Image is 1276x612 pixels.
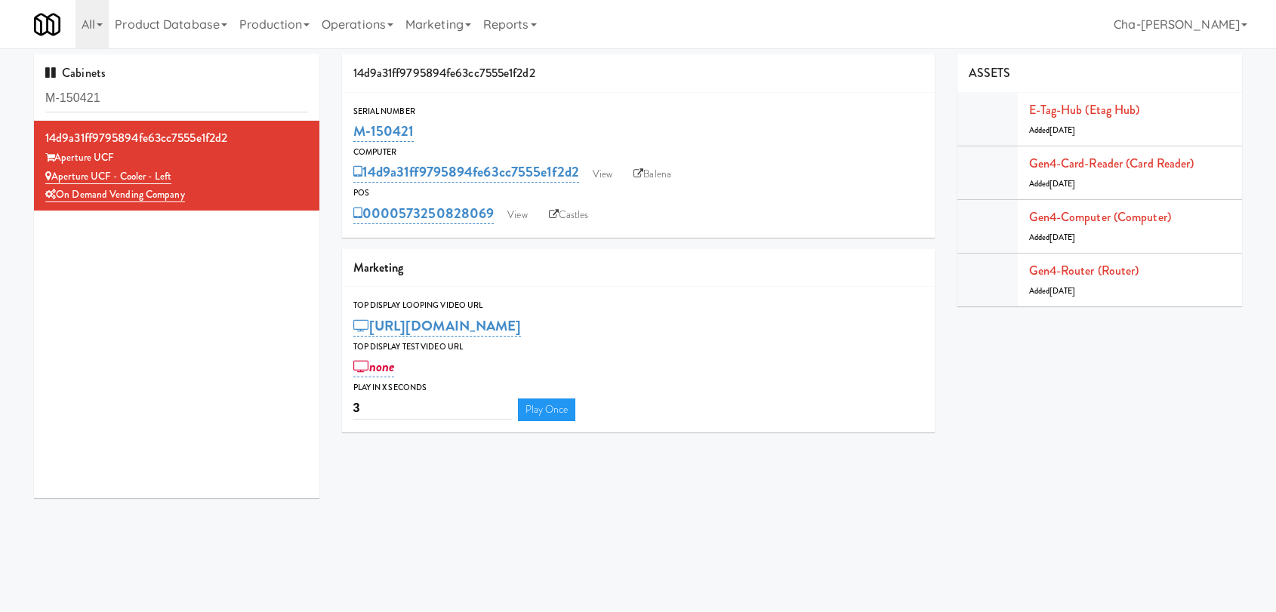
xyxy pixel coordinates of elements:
a: On Demand Vending Company [45,187,185,202]
div: Serial Number [353,104,923,119]
a: none [353,356,395,377]
a: Play Once [518,398,576,421]
div: POS [353,186,923,201]
div: 14d9a31ff9795894fe63cc7555e1f2d2 [45,127,308,149]
span: Added [1029,125,1076,136]
div: Top Display Test Video Url [353,340,923,355]
span: [DATE] [1049,232,1076,243]
span: Added [1029,232,1076,243]
a: Gen4-computer (Computer) [1029,208,1171,226]
span: ASSETS [969,64,1011,81]
a: 14d9a31ff9795894fe63cc7555e1f2d2 [353,161,579,183]
div: Top Display Looping Video Url [353,298,923,313]
a: Balena [626,163,679,186]
a: [URL][DOMAIN_NAME] [353,315,522,337]
li: 14d9a31ff9795894fe63cc7555e1f2d2Aperture UCF Aperture UCF - Cooler - LeftOn Demand Vending Company [34,121,319,211]
a: E-tag-hub (Etag Hub) [1029,101,1140,118]
div: Computer [353,145,923,160]
a: Gen4-router (Router) [1029,262,1139,279]
span: Marketing [353,259,404,276]
input: Search cabinets [45,85,308,112]
a: View [500,204,535,226]
a: Gen4-card-reader (Card Reader) [1029,155,1194,172]
div: Aperture UCF [45,149,308,168]
img: Micromart [34,11,60,38]
div: Play in X seconds [353,380,923,395]
span: [DATE] [1049,125,1076,136]
span: Added [1029,178,1076,189]
span: [DATE] [1049,285,1076,297]
a: M-150421 [353,121,415,142]
a: 0000573250828069 [353,203,495,224]
div: 14d9a31ff9795894fe63cc7555e1f2d2 [342,54,935,93]
a: Castles [541,204,596,226]
span: Added [1029,285,1076,297]
span: Cabinets [45,64,106,81]
span: [DATE] [1049,178,1076,189]
a: Aperture UCF - Cooler - Left [45,169,171,184]
a: View [585,163,620,186]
